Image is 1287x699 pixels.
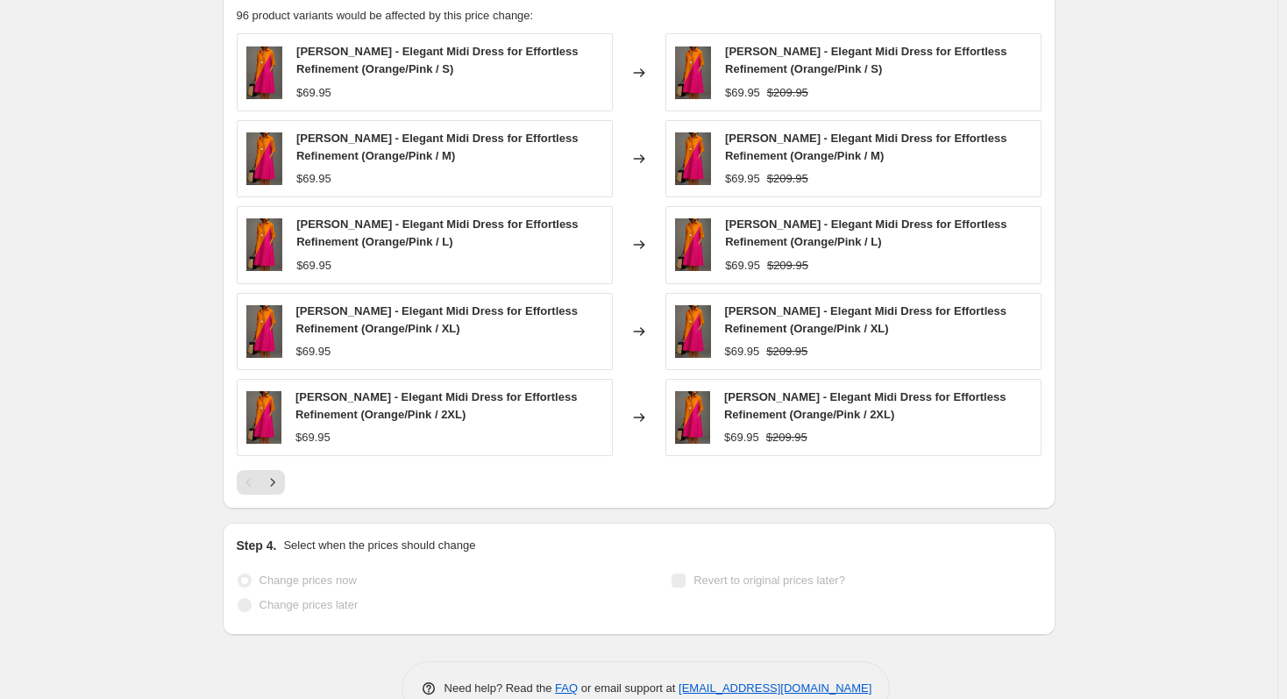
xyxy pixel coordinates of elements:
span: [PERSON_NAME] - Elegant Midi Dress for Effortless Refinement (Orange/Pink / M) [296,132,578,162]
span: [PERSON_NAME] - Elegant Midi Dress for Effortless Refinement (Orange/Pink / L) [296,218,578,248]
img: blouse_dress_10_80x.png [675,46,712,99]
div: $69.95 [295,429,331,446]
span: [PERSON_NAME] - Elegant Midi Dress for Effortless Refinement (Orange/Pink / 2XL) [295,390,577,421]
div: $69.95 [725,257,760,275]
strike: $209.95 [767,170,808,188]
img: blouse_dress_10_80x.png [675,218,712,271]
img: blouse_dress_10_80x.png [246,132,282,185]
span: [PERSON_NAME] - Elegant Midi Dress for Effortless Refinement (Orange/Pink / M) [725,132,1006,162]
strike: $209.95 [767,84,808,102]
span: [PERSON_NAME] - Elegant Midi Dress for Effortless Refinement (Orange/Pink / L) [725,218,1006,248]
img: blouse_dress_10_80x.png [246,218,283,271]
span: [PERSON_NAME] - Elegant Midi Dress for Effortless Refinement (Orange/Pink / S) [725,45,1006,75]
span: Revert to original prices later? [693,574,845,587]
span: Change prices later [260,598,359,611]
strike: $209.95 [766,343,807,360]
span: Change prices now [260,574,357,587]
span: Need help? Read the [444,681,556,695]
img: blouse_dress_10_80x.png [246,391,281,444]
img: blouse_dress_10_80x.png [246,305,282,358]
div: $69.95 [725,84,760,102]
a: FAQ [555,681,578,695]
div: $69.95 [296,84,331,102]
div: $69.95 [296,170,331,188]
button: Next [260,470,285,495]
img: blouse_dress_10_80x.png [675,305,711,358]
nav: Pagination [237,470,285,495]
div: $69.95 [296,257,331,275]
strike: $209.95 [767,257,808,275]
div: $69.95 [725,343,760,360]
span: [PERSON_NAME] - Elegant Midi Dress for Effortless Refinement (Orange/Pink / XL) [296,304,578,335]
div: $69.95 [724,429,759,446]
span: 96 product variants would be affected by this price change: [237,9,534,22]
span: or email support at [578,681,679,695]
span: [PERSON_NAME] - Elegant Midi Dress for Effortless Refinement (Orange/Pink / 2XL) [724,390,1006,421]
p: Select when the prices should change [283,537,475,554]
div: $69.95 [725,170,760,188]
img: blouse_dress_10_80x.png [246,46,283,99]
h2: Step 4. [237,537,277,554]
img: blouse_dress_10_80x.png [675,391,710,444]
span: [PERSON_NAME] - Elegant Midi Dress for Effortless Refinement (Orange/Pink / XL) [725,304,1006,335]
img: blouse_dress_10_80x.png [675,132,711,185]
span: [PERSON_NAME] - Elegant Midi Dress for Effortless Refinement (Orange/Pink / S) [296,45,578,75]
a: [EMAIL_ADDRESS][DOMAIN_NAME] [679,681,871,695]
div: $69.95 [296,343,331,360]
strike: $209.95 [766,429,807,446]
